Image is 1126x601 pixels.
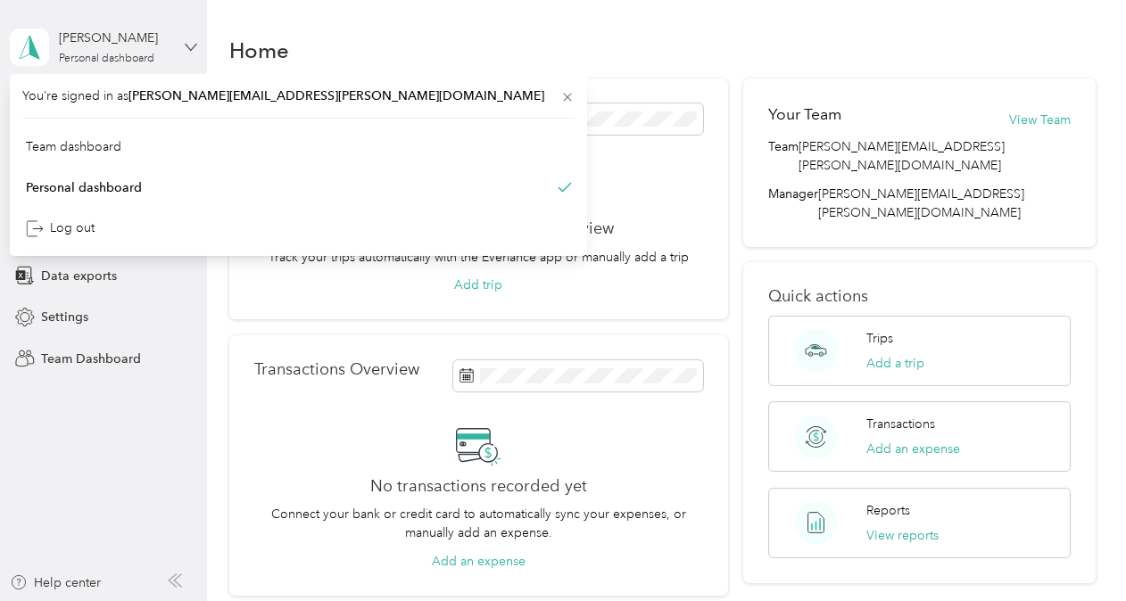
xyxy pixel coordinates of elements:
span: Team [768,137,799,175]
span: [PERSON_NAME][EMAIL_ADDRESS][PERSON_NAME][DOMAIN_NAME] [818,186,1024,220]
iframe: Everlance-gr Chat Button Frame [1026,501,1126,601]
h2: No transactions recorded yet [370,477,587,496]
div: Personal dashboard [26,177,142,196]
div: Log out [26,218,95,237]
button: View Team [1009,111,1071,129]
p: Transactions Overview [254,360,419,379]
h2: Your Team [768,103,841,126]
div: Team dashboard [26,137,121,156]
p: Reports [866,501,910,520]
span: Manager [768,185,818,222]
p: Track your trips automatically with the Everlance app or manually add a trip [269,248,689,267]
button: Add an expense [866,440,960,458]
div: [PERSON_NAME] [59,29,170,47]
span: [PERSON_NAME][EMAIL_ADDRESS][PERSON_NAME][DOMAIN_NAME] [128,88,544,103]
span: You’re signed in as [22,86,575,105]
button: Help center [10,573,101,592]
span: Data exports [41,267,117,285]
span: [PERSON_NAME][EMAIL_ADDRESS][PERSON_NAME][DOMAIN_NAME] [799,137,1070,175]
h1: Home [229,41,289,60]
button: Add trip [454,276,502,294]
p: Trips [866,329,893,348]
p: Connect your bank or credit card to automatically sync your expenses, or manually add an expense. [254,505,703,542]
button: View reports [866,526,939,545]
span: Team Dashboard [41,350,141,368]
p: Quick actions [768,287,1070,306]
div: Personal dashboard [59,54,154,64]
button: Add a trip [866,354,924,373]
span: Settings [41,308,88,326]
p: Transactions [866,415,935,433]
button: Add an expense [432,552,526,571]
